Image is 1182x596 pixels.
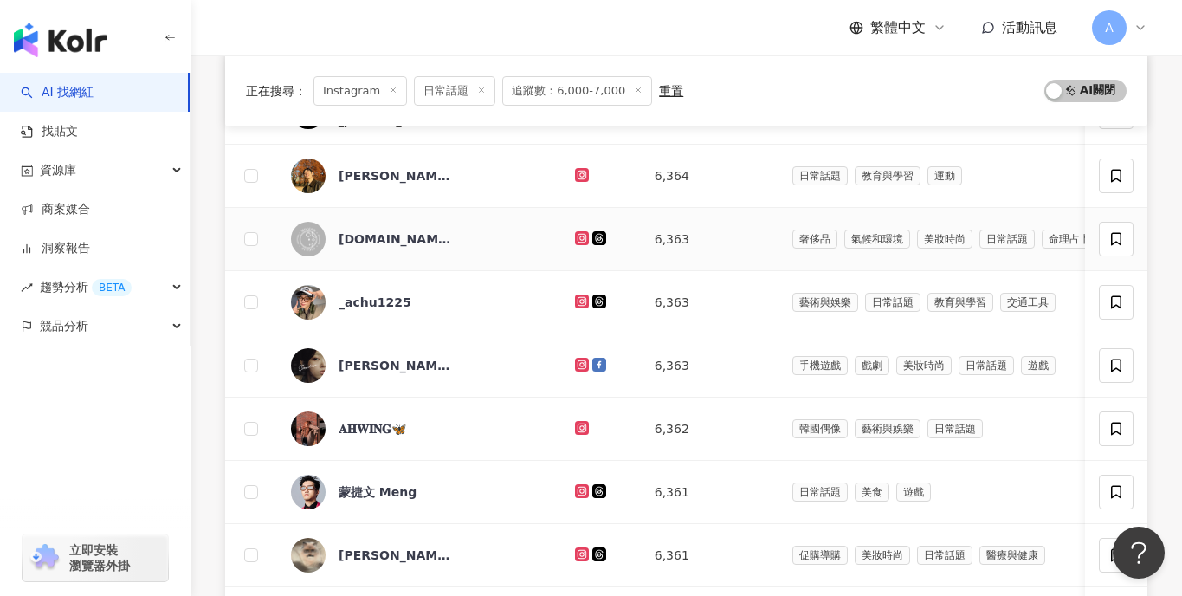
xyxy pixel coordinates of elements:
[1002,19,1057,36] span: 活動訊息
[792,419,848,438] span: 韓國偶像
[291,159,547,193] a: KOL Avatar[PERSON_NAME]
[291,475,547,509] a: KOL Avatar蒙捷文 Meng
[291,159,326,193] img: KOL Avatar
[979,546,1045,565] span: 醫療與健康
[23,534,168,581] a: chrome extension立即安裝 瀏覽器外掛
[641,461,778,524] td: 6,361
[917,230,972,249] span: 美妝時尚
[792,546,848,565] span: 促購導購
[40,268,132,307] span: 趨勢分析
[339,230,451,248] div: [DOMAIN_NAME]
[896,483,931,502] span: 遊戲
[339,115,401,127] span: _yk66moto_
[40,151,76,190] span: 資源庫
[641,524,778,587] td: 6,361
[291,348,326,383] img: KOL Avatar
[927,293,993,312] span: 教育與學習
[927,166,962,185] span: 運動
[291,222,547,256] a: KOL Avatar[DOMAIN_NAME]
[14,23,107,57] img: logo
[339,357,451,374] div: [PERSON_NAME]
[641,398,778,461] td: 6,362
[1113,527,1165,579] iframe: Help Scout Beacon - Open
[792,483,848,502] span: 日常話題
[1021,356,1056,375] span: 遊戲
[792,166,848,185] span: 日常話題
[69,542,130,573] span: 立即安裝 瀏覽器外掛
[641,208,778,271] td: 6,363
[291,411,326,446] img: KOL Avatar
[21,282,33,294] span: rise
[792,356,848,375] span: 手機遊戲
[792,230,837,249] span: 奢侈品
[855,419,920,438] span: 藝術與娛樂
[339,483,417,501] div: 蒙捷文 Meng
[865,293,920,312] span: 日常話題
[313,76,407,106] span: Instagram
[1105,18,1114,37] span: A
[641,334,778,398] td: 6,363
[896,356,952,375] span: 美妝時尚
[291,348,547,383] a: KOL Avatar[PERSON_NAME]
[959,356,1014,375] span: 日常話題
[40,307,88,346] span: 競品分析
[1000,293,1056,312] span: 交通工具
[246,84,307,98] span: 正在搜尋 ：
[291,475,326,509] img: KOL Avatar
[21,240,90,257] a: 洞察報告
[28,544,61,572] img: chrome extension
[291,285,547,320] a: KOL Avatar_achu1225
[339,420,406,437] div: 𝐀𝐇𝐖𝐈𝐍𝐆🦋
[855,483,889,502] span: 美食
[855,166,920,185] span: 教育與學習
[502,76,652,106] span: 追蹤數：6,000-7,000
[21,123,78,140] a: 找貼文
[291,538,326,573] img: KOL Avatar
[792,293,858,312] span: 藝術與娛樂
[291,222,326,256] img: KOL Avatar
[659,84,683,98] div: 重置
[855,356,889,375] span: 戲劇
[339,167,451,185] div: [PERSON_NAME]
[855,546,910,565] span: 美妝時尚
[339,547,451,564] div: [PERSON_NAME]
[414,76,495,106] span: 日常話題
[917,546,972,565] span: 日常話題
[291,538,547,573] a: KOL Avatar[PERSON_NAME]
[641,145,778,208] td: 6,364
[979,230,1035,249] span: 日常話題
[21,84,94,101] a: searchAI 找網紅
[291,285,326,320] img: KOL Avatar
[641,271,778,334] td: 6,363
[21,201,90,218] a: 商案媒合
[927,419,983,438] span: 日常話題
[870,18,926,37] span: 繁體中文
[92,279,132,296] div: BETA
[844,230,910,249] span: 氣候和環境
[1042,230,1097,249] span: 命理占卜
[339,294,411,311] div: _achu1225
[291,411,547,446] a: KOL Avatar𝐀𝐇𝐖𝐈𝐍𝐆🦋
